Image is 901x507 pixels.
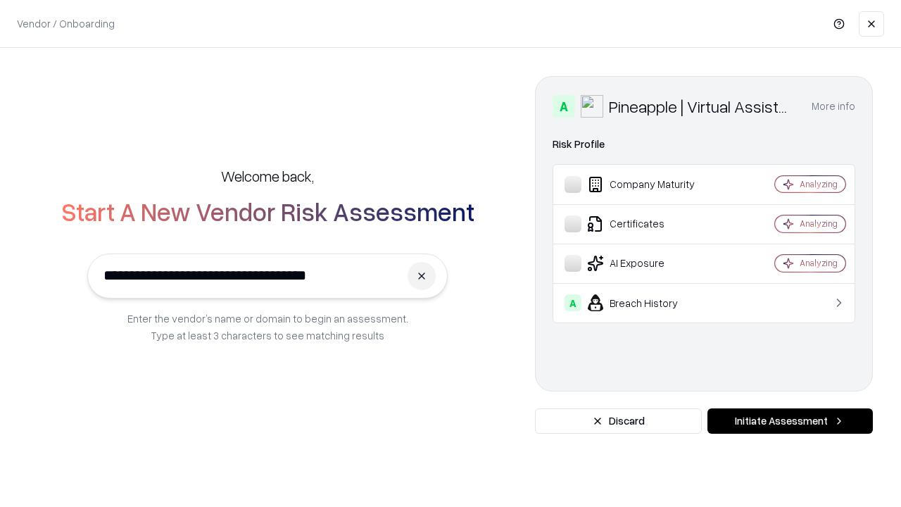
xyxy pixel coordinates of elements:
div: Company Maturity [565,176,733,193]
div: Breach History [565,294,733,311]
div: AI Exposure [565,255,733,272]
div: Analyzing [800,218,838,230]
h5: Welcome back, [221,166,314,186]
div: Analyzing [800,178,838,190]
button: Discard [535,408,702,434]
div: Certificates [565,215,733,232]
div: Analyzing [800,257,838,269]
img: Pineapple | Virtual Assistant Agency [581,95,603,118]
button: More info [812,94,855,119]
p: Enter the vendor’s name or domain to begin an assessment. Type at least 3 characters to see match... [127,310,408,344]
p: Vendor / Onboarding [17,16,115,31]
div: Risk Profile [553,136,855,153]
button: Initiate Assessment [707,408,873,434]
div: Pineapple | Virtual Assistant Agency [609,95,795,118]
h2: Start A New Vendor Risk Assessment [61,197,474,225]
div: A [553,95,575,118]
div: A [565,294,581,311]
